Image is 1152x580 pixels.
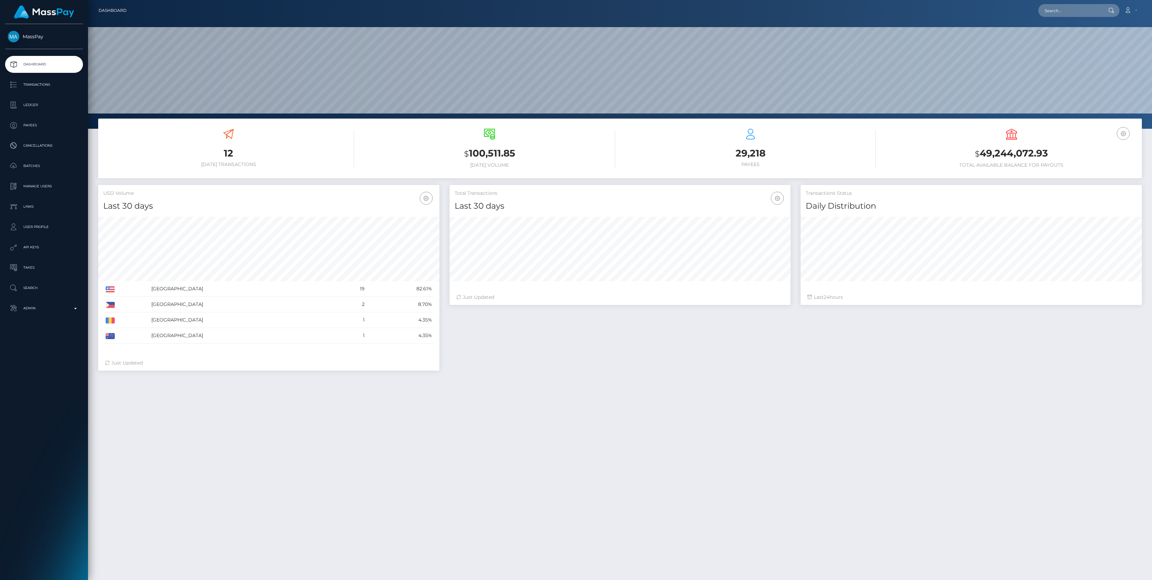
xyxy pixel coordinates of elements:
a: Batches [5,158,83,174]
h5: Transactions Status [806,190,1137,197]
h6: [DATE] Volume [364,162,615,168]
td: [GEOGRAPHIC_DATA] [149,312,336,328]
td: 1 [336,328,367,344]
h6: Total Available Balance for Payouts [886,162,1137,168]
small: $ [975,149,980,159]
img: MassPay Logo [14,5,74,19]
h6: Payees [625,162,876,167]
img: AU.png [106,333,115,339]
a: Taxes [5,259,83,276]
p: Ledger [8,100,80,110]
span: 24 [824,294,829,300]
p: Manage Users [8,181,80,191]
p: Taxes [8,263,80,273]
h3: 12 [103,147,354,160]
td: 2 [336,297,367,312]
a: Manage Users [5,178,83,195]
td: 4.35% [367,328,434,344]
p: Payees [8,120,80,130]
td: 8.70% [367,297,434,312]
div: Just Updated [456,294,784,301]
a: Ledger [5,97,83,113]
h5: USD Volume [103,190,434,197]
a: Links [5,198,83,215]
a: Search [5,279,83,296]
span: MassPay [5,34,83,40]
p: User Profile [8,222,80,232]
td: 82.61% [367,281,434,297]
td: [GEOGRAPHIC_DATA] [149,328,336,344]
p: Links [8,202,80,212]
p: Transactions [8,80,80,90]
td: 4.35% [367,312,434,328]
img: RO.png [106,317,115,324]
a: User Profile [5,219,83,235]
h5: Total Transactions [455,190,786,197]
p: Search [8,283,80,293]
p: API Keys [8,242,80,252]
p: Batches [8,161,80,171]
h3: 100,511.85 [364,147,615,161]
div: Last hours [807,294,1135,301]
h4: Last 30 days [103,200,434,212]
p: Admin [8,303,80,313]
a: Dashboard [99,3,127,18]
h6: [DATE] Transactions [103,162,354,167]
small: $ [464,149,469,159]
p: Cancellations [8,141,80,151]
a: Cancellations [5,137,83,154]
h3: 29,218 [625,147,876,160]
img: US.png [106,286,115,292]
img: MassPay [8,31,19,42]
h4: Daily Distribution [806,200,1137,212]
td: [GEOGRAPHIC_DATA] [149,297,336,312]
img: PH.png [106,302,115,308]
td: 19 [336,281,367,297]
p: Dashboard [8,59,80,69]
a: Dashboard [5,56,83,73]
a: Transactions [5,76,83,93]
h3: 49,244,072.93 [886,147,1137,161]
h4: Last 30 days [455,200,786,212]
input: Search... [1038,4,1102,17]
div: Just Updated [105,359,433,367]
a: Admin [5,300,83,317]
td: 1 [336,312,367,328]
td: [GEOGRAPHIC_DATA] [149,281,336,297]
a: Payees [5,117,83,134]
a: API Keys [5,239,83,256]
